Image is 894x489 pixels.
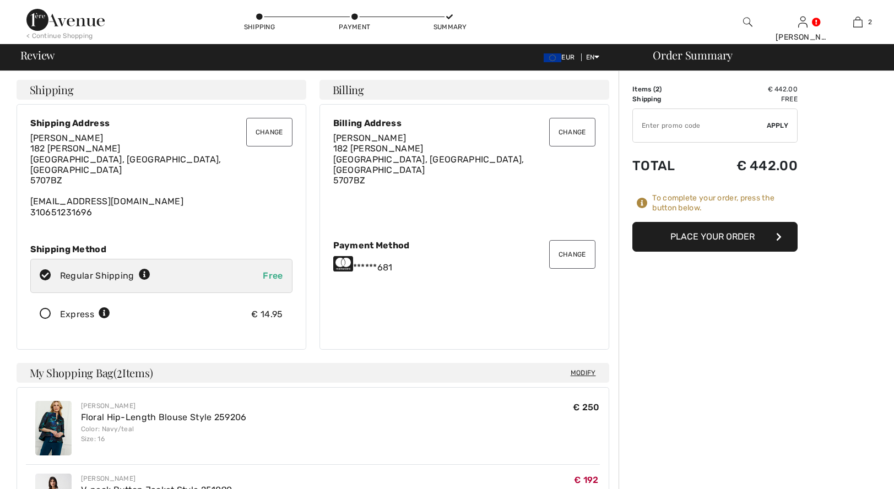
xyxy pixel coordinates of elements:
span: 2 [655,85,659,93]
span: Review [20,50,55,61]
img: 1ère Avenue [26,9,105,31]
span: EN [586,53,600,61]
div: Shipping [243,22,276,32]
div: Payment Method [333,240,595,251]
img: Euro [544,53,561,62]
div: [EMAIL_ADDRESS][DOMAIN_NAME] 310651231696 [30,133,292,218]
button: Change [549,118,595,146]
button: Place Your Order [632,222,798,252]
span: Apply [767,121,789,131]
button: Change [246,118,292,146]
div: Payment [338,22,371,32]
div: < Continue Shopping [26,31,93,41]
span: € 250 [573,402,600,412]
img: Floral Hip-Length Blouse Style 259206 [35,401,72,455]
button: Change [549,240,595,269]
span: 182 [PERSON_NAME] [GEOGRAPHIC_DATA], [GEOGRAPHIC_DATA], [GEOGRAPHIC_DATA] 5707BZ [333,143,524,186]
td: Shipping [632,94,700,104]
h4: My Shopping Bag [17,363,609,383]
span: Free [263,270,283,281]
div: [PERSON_NAME] [776,31,830,43]
td: € 442.00 [700,84,798,94]
span: 2 [868,17,872,27]
input: Promo code [633,109,767,142]
div: [PERSON_NAME] [81,401,247,411]
span: 2 [117,365,122,379]
div: [PERSON_NAME] [81,474,232,483]
div: Shipping Address [30,118,292,128]
span: [PERSON_NAME] [30,133,104,143]
div: Summary [434,22,467,32]
a: Floral Hip-Length Blouse Style 259206 [81,412,247,422]
img: search the website [743,15,752,29]
div: Shipping Method [30,244,292,254]
img: My Info [798,15,808,29]
span: Modify [571,367,596,378]
span: Billing [333,84,364,95]
div: € 14.95 [251,308,283,321]
div: Regular Shipping [60,269,150,282]
span: 182 [PERSON_NAME] [GEOGRAPHIC_DATA], [GEOGRAPHIC_DATA], [GEOGRAPHIC_DATA] 5707BZ [30,143,221,186]
div: Order Summary [640,50,887,61]
div: Billing Address [333,118,595,128]
span: ( Items) [113,365,153,380]
span: [PERSON_NAME] [333,133,407,143]
div: To complete your order, press the button below. [652,193,798,213]
td: Total [632,147,700,184]
td: Free [700,94,798,104]
a: 2 [831,15,885,29]
span: EUR [544,53,579,61]
a: Sign In [798,17,808,27]
div: Express [60,308,110,321]
span: € 192 [574,475,599,485]
td: € 442.00 [700,147,798,184]
td: Items ( ) [632,84,700,94]
div: Color: Navy/teal Size: 16 [81,424,247,444]
img: My Bag [853,15,863,29]
span: Shipping [30,84,74,95]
